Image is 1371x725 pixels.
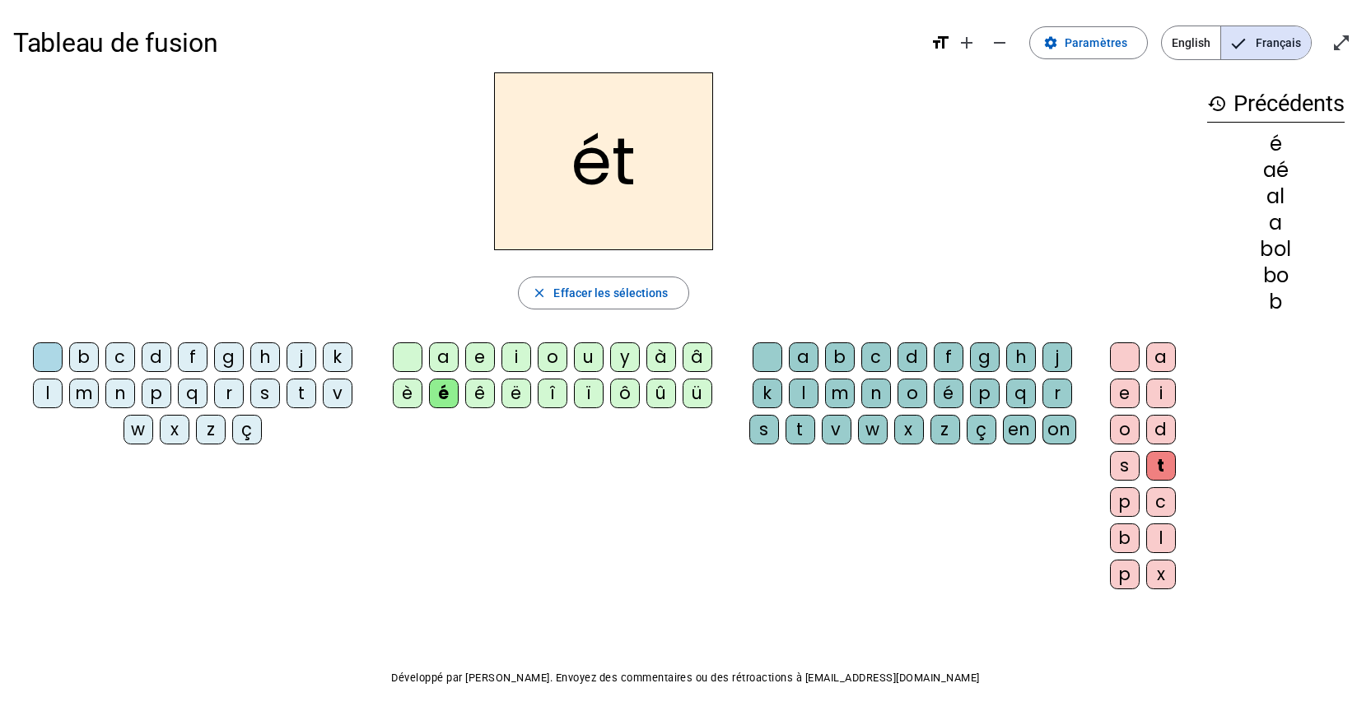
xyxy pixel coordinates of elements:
div: q [1006,379,1036,408]
div: ê [465,379,495,408]
span: English [1162,26,1220,59]
div: x [1146,560,1176,589]
div: w [858,415,888,444]
div: c [105,342,135,372]
div: ë [501,379,531,408]
div: b [1110,523,1140,553]
div: s [1110,451,1140,481]
div: o [898,379,927,408]
div: bo [1207,266,1345,286]
button: Augmenter la taille de la police [950,26,983,59]
div: o [1110,415,1140,444]
div: é [934,379,963,408]
mat-icon: history [1207,94,1227,114]
div: p [970,379,1000,408]
div: r [1042,379,1072,408]
div: n [105,379,135,408]
div: ç [232,415,262,444]
div: s [250,379,280,408]
div: t [1146,451,1176,481]
div: d [142,342,171,372]
div: e [465,342,495,372]
div: û [646,379,676,408]
div: p [142,379,171,408]
div: v [822,415,851,444]
button: Entrer en plein écran [1325,26,1358,59]
div: b [825,342,855,372]
div: a [1146,342,1176,372]
div: d [1146,415,1176,444]
button: Diminuer la taille de la police [983,26,1016,59]
div: m [825,379,855,408]
div: ç [967,415,996,444]
mat-button-toggle-group: Language selection [1161,26,1312,60]
div: â [683,342,712,372]
div: v [323,379,352,408]
div: p [1110,560,1140,589]
div: n [861,379,891,408]
button: Paramètres [1029,26,1148,59]
div: j [1042,342,1072,372]
div: é [429,379,459,408]
div: i [501,342,531,372]
div: x [894,415,924,444]
h2: ét [494,72,713,250]
h1: Tableau de fusion [13,16,917,69]
div: à [646,342,676,372]
div: bol [1207,239,1345,259]
div: a [429,342,459,372]
mat-icon: add [957,33,977,53]
div: i [1146,379,1176,408]
div: l [33,379,63,408]
div: m [69,379,99,408]
div: d [898,342,927,372]
div: a [1207,213,1345,233]
span: Français [1221,26,1311,59]
div: on [1042,415,1076,444]
div: al [1207,187,1345,207]
div: é [1207,134,1345,154]
mat-icon: settings [1043,35,1058,50]
div: h [1006,342,1036,372]
div: ô [610,379,640,408]
mat-icon: close [532,286,547,300]
button: Effacer les sélections [518,277,688,309]
div: ï [574,379,604,408]
div: î [538,379,567,408]
span: Paramètres [1065,33,1127,53]
div: f [178,342,208,372]
mat-icon: remove [990,33,1010,53]
div: o [538,342,567,372]
div: t [786,415,815,444]
div: e [1110,379,1140,408]
mat-icon: format_size [930,33,950,53]
h3: Précédents [1207,86,1345,123]
div: f [934,342,963,372]
div: r [214,379,244,408]
div: l [789,379,818,408]
p: Développé par [PERSON_NAME]. Envoyez des commentaires ou des rétroactions à [EMAIL_ADDRESS][DOMAI... [13,668,1358,688]
div: b [69,342,99,372]
div: g [214,342,244,372]
div: p [1110,487,1140,517]
div: w [124,415,153,444]
mat-icon: open_in_full [1331,33,1351,53]
div: k [323,342,352,372]
div: k [753,379,782,408]
div: l [1146,523,1176,553]
div: x [160,415,189,444]
div: t [287,379,316,408]
div: c [1146,487,1176,517]
div: aé [1207,160,1345,180]
div: u [574,342,604,372]
div: z [930,415,960,444]
div: b [1207,292,1345,312]
div: a [789,342,818,372]
div: q [178,379,208,408]
div: s [749,415,779,444]
div: h [250,342,280,372]
div: ü [683,379,712,408]
div: z [196,415,226,444]
div: en [1003,415,1036,444]
div: g [970,342,1000,372]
